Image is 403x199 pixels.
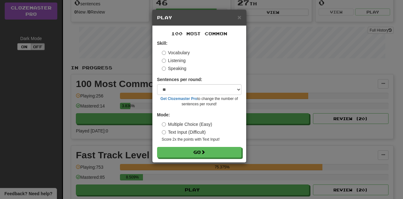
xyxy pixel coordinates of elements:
[161,97,197,101] a: Get Clozemaster Pro
[171,31,227,36] span: 100 Most Common
[157,112,170,117] strong: Mode:
[162,130,166,134] input: Text Input (Difficult)
[162,137,241,142] small: Score 2x the points with Text Input !
[162,59,166,63] input: Listening
[157,147,241,158] button: Go
[157,15,241,21] h5: Play
[237,14,241,21] span: ×
[162,121,212,127] label: Multiple Choice (Easy)
[157,96,241,107] small: to change the number of sentences per round!
[157,76,202,83] label: Sentences per round:
[162,129,206,135] label: Text Input (Difficult)
[162,50,190,56] label: Vocabulary
[162,65,186,72] label: Speaking
[162,51,166,55] input: Vocabulary
[162,122,166,126] input: Multiple Choice (Easy)
[162,57,186,64] label: Listening
[157,41,167,46] strong: Skill:
[162,67,166,71] input: Speaking
[237,14,241,20] button: Close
